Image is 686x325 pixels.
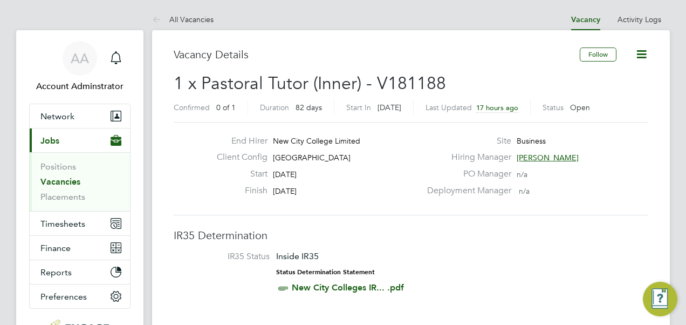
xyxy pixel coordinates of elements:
span: [PERSON_NAME] [517,153,579,162]
span: 17 hours ago [476,103,518,112]
label: Client Config [208,152,267,163]
span: [DATE] [273,170,297,179]
label: Start In [346,103,371,112]
label: Last Updated [426,103,472,112]
span: Reports [40,267,72,277]
span: Account Adminstrator [29,80,131,93]
button: Finance [30,236,130,260]
h3: Vacancy Details [174,48,580,62]
span: AA [71,51,89,65]
a: AAAccount Adminstrator [29,41,131,93]
button: Engage Resource Center [643,282,677,316]
a: Vacancy [571,15,600,24]
label: Finish [208,185,267,197]
label: Deployment Manager [421,185,511,197]
span: [GEOGRAPHIC_DATA] [273,153,351,162]
span: [DATE] [273,186,297,196]
a: Positions [40,161,76,172]
a: Activity Logs [618,15,661,24]
span: Jobs [40,136,59,146]
a: All Vacancies [152,15,214,24]
span: New City College Limited [273,136,360,146]
label: Confirmed [174,103,210,112]
a: Vacancies [40,177,80,187]
h3: IR35 Determination [174,228,648,242]
span: Preferences [40,292,87,302]
button: Preferences [30,285,130,308]
span: Timesheets [40,219,85,229]
span: n/a [517,170,527,179]
span: Inside IR35 [276,251,319,261]
span: 0 of 1 [216,103,236,112]
button: Network [30,104,130,128]
span: Finance [40,243,71,253]
button: Jobs [30,128,130,152]
label: Duration [260,103,289,112]
span: Open [570,103,590,112]
label: Start [208,168,267,180]
strong: Status Determination Statement [276,268,375,276]
div: Jobs [30,152,130,211]
label: Site [421,136,511,147]
label: IR35 Status [184,251,270,262]
span: 82 days [296,103,322,112]
label: Hiring Manager [421,152,511,163]
span: n/a [519,186,530,196]
a: New City Colleges IR... .pdf [292,282,404,293]
button: Timesheets [30,212,130,235]
span: 1 x Pastoral Tutor (Inner) - V181188 [174,73,446,94]
a: Placements [40,192,85,202]
span: Business [517,136,546,146]
label: PO Manager [421,168,511,180]
label: Status [543,103,564,112]
button: Follow [580,48,616,62]
label: End Hirer [208,136,267,147]
button: Reports [30,260,130,284]
span: Network [40,111,74,121]
span: [DATE] [378,103,401,112]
